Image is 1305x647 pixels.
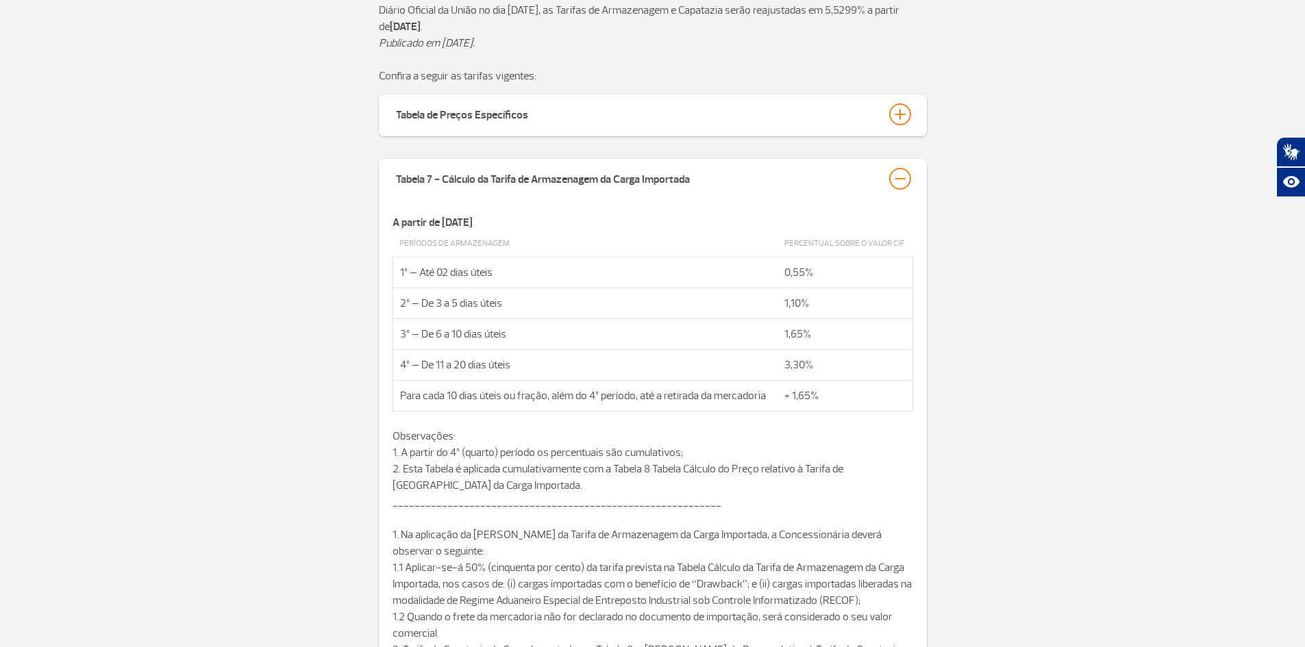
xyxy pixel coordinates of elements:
td: Percentual sobre o valor CIF [778,231,912,257]
div: Tabela de Preços Específicos [396,103,528,123]
td: 1,10% [778,288,912,319]
td: 4º – De 11 a 20 dias úteis [393,350,778,381]
div: Plugin de acessibilidade da Hand Talk. [1276,137,1305,197]
button: Tabela de Preços Específicos [395,103,910,126]
strong: A partir de [DATE] [393,216,473,229]
p: ____________________________________________________________ [393,494,913,527]
td: 3,30% [778,350,912,381]
em: Publicado em [DATE]. [379,36,475,50]
p: Observações: 1. A partir do 4º (quarto) período os percentuais são cumulativos; 2. Esta Tabela é ... [393,428,913,494]
button: Abrir tradutor de língua de sinais. [1276,137,1305,167]
div: Tabela 7 - Cálculo da Tarifa de Armazenagem da Carga Importada [396,168,690,187]
td: 1º – Até 02 dias úteis [393,257,778,288]
td: Períodos de Armazenagem [393,231,778,257]
button: Abrir recursos assistivos. [1276,167,1305,197]
td: Para cada 10 dias úteis ou fração, além do 4º período, até a retirada da mercadoria [393,381,778,411]
td: 1,65% [778,319,912,350]
p: Confira a seguir as tarifas vigentes: [379,68,927,84]
td: 0,55% [778,257,912,288]
button: Tabela 7 - Cálculo da Tarifa de Armazenagem da Carga Importada [395,167,910,190]
strong: [DATE] [390,20,421,34]
td: + 1,65% [778,381,912,411]
td: 2º – De 3 a 5 dias úteis [393,288,778,319]
td: 3º – De 6 a 10 dias úteis [393,319,778,350]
